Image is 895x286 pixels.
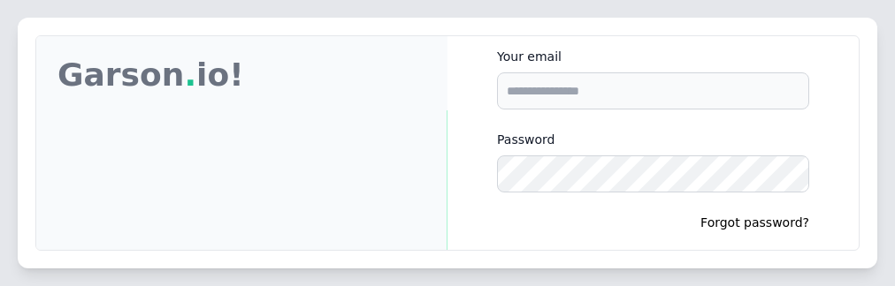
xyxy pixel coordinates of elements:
[57,57,426,110] nav: Global
[497,131,809,148] label: Password
[52,52,249,116] a: Garson.io!
[497,48,809,65] label: Your email
[700,214,809,231] button: Forgot password?
[57,57,244,110] p: Garson io!
[184,56,196,93] span: .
